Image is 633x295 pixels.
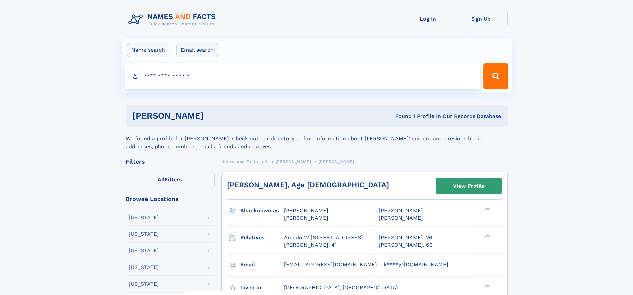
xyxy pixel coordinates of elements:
[453,178,485,194] div: View Profile
[126,172,215,188] label: Filters
[240,259,284,270] h3: Email
[284,207,328,214] span: [PERSON_NAME]
[284,261,377,268] span: [EMAIL_ADDRESS][DOMAIN_NAME]
[455,11,508,27] a: Sign Up
[158,176,165,183] span: All
[129,265,159,270] div: [US_STATE]
[129,248,159,253] div: [US_STATE]
[129,281,159,287] div: [US_STATE]
[176,43,218,57] label: Email search
[125,63,481,89] input: search input
[126,127,508,151] div: We found a profile for [PERSON_NAME]. Check out our directory to find information about [PERSON_N...
[129,215,159,220] div: [US_STATE]
[379,241,433,249] a: [PERSON_NAME], 69
[275,157,311,166] a: [PERSON_NAME]
[284,215,328,221] span: [PERSON_NAME]
[126,11,221,29] img: Logo Names and Facts
[129,231,159,237] div: [US_STATE]
[275,159,311,164] span: [PERSON_NAME]
[127,43,169,57] label: Name search
[265,159,268,164] span: C
[240,232,284,243] h3: Relatives
[240,282,284,293] h3: Lived in
[126,159,215,165] div: Filters
[379,215,423,221] span: [PERSON_NAME]
[379,234,432,241] a: [PERSON_NAME], 26
[240,205,284,216] h3: Also known as
[284,284,398,291] span: [GEOGRAPHIC_DATA], [GEOGRAPHIC_DATA]
[265,157,268,166] a: C
[436,178,502,194] a: View Profile
[483,234,491,238] div: ❯
[483,63,508,89] button: Search Button
[299,113,501,120] div: Found 1 Profile In Our Records Database
[227,181,389,189] a: [PERSON_NAME], Age [DEMOGRAPHIC_DATA]
[284,241,337,249] a: [PERSON_NAME], 41
[483,284,491,288] div: ❯
[319,159,354,164] span: [PERSON_NAME]
[132,112,300,120] h1: [PERSON_NAME]
[483,207,491,211] div: ❯
[126,196,215,202] div: Browse Locations
[221,157,258,166] a: Names and Facts
[401,11,455,27] a: Log In
[379,207,423,214] span: [PERSON_NAME]
[284,234,363,241] a: Amado W [STREET_ADDRESS]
